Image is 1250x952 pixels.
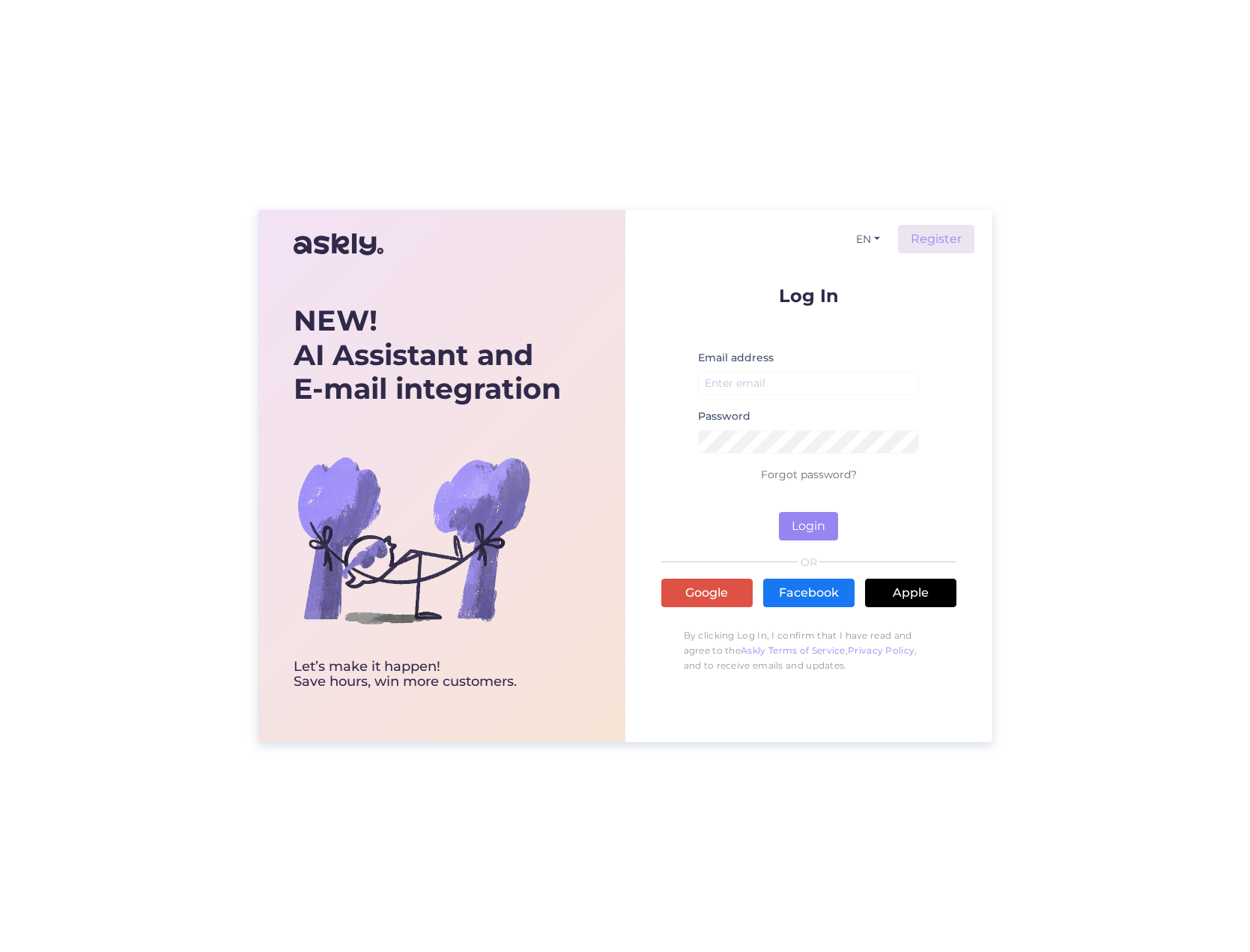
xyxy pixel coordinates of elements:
img: bg-askly [294,420,533,660]
input: Enter email [698,372,920,395]
div: Let’s make it happen! Save hours, win more customers. [294,660,561,690]
a: Google [661,579,753,607]
a: Askly Terms of Service [741,645,846,656]
p: By clicking Log In, I confirm that I have read and agree to the , , and to receive emails and upd... [661,621,956,681]
a: Forgot password? [761,468,857,481]
p: Log In [661,286,956,305]
img: Askly [294,226,383,262]
span: OR [798,557,819,567]
button: Login [779,512,838,540]
a: Privacy Policy [848,645,914,656]
b: NEW! [294,303,377,338]
div: AI Assistant and E-mail integration [294,304,561,406]
a: Facebook [763,579,855,607]
a: Apple [865,579,956,607]
label: Email address [698,350,774,366]
button: EN [850,229,886,250]
a: Register [898,225,974,253]
label: Password [698,409,750,424]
